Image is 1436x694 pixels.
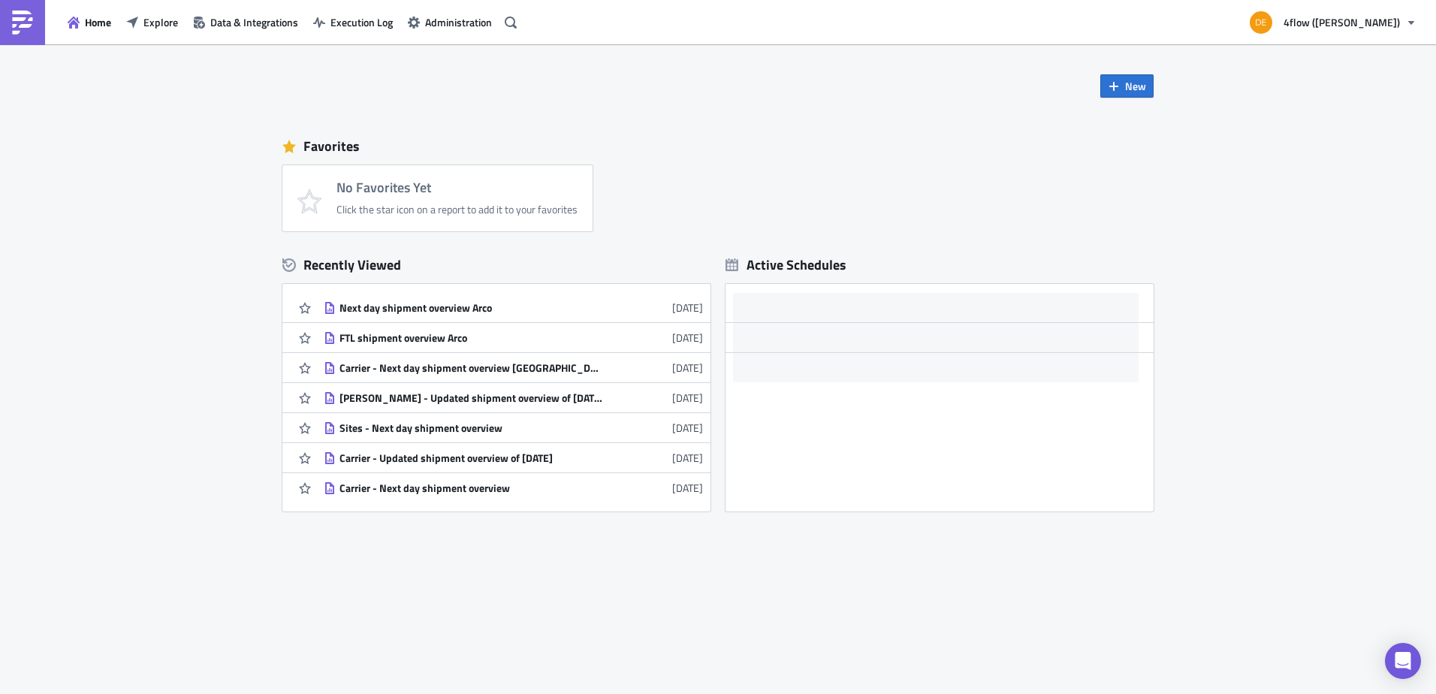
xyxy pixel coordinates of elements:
div: FTL shipment overview Arco [339,331,602,345]
span: 4flow ([PERSON_NAME]) [1284,14,1400,30]
a: Carrier - Next day shipment overview[DATE] [324,473,703,502]
div: Click the star icon on a report to add it to your favorites [336,203,578,216]
button: Execution Log [306,11,400,34]
img: PushMetrics [11,11,35,35]
a: Next day shipment overview Arco[DATE] [324,293,703,322]
a: Carrier - Updated shipment overview of [DATE][DATE] [324,443,703,472]
time: 2025-09-03T13:15:38Z [672,360,703,376]
span: Explore [143,14,178,30]
button: New [1100,74,1154,98]
span: Data & Integrations [210,14,298,30]
span: New [1125,78,1146,94]
time: 2025-05-28T09:00:17Z [672,480,703,496]
div: [PERSON_NAME] - Updated shipment overview of [DATE] [339,391,602,405]
img: Avatar [1248,10,1274,35]
button: 4flow ([PERSON_NAME]) [1241,6,1425,39]
span: Execution Log [330,14,393,30]
div: Open Intercom Messenger [1385,643,1421,679]
button: Administration [400,11,499,34]
div: Next day shipment overview Arco [339,301,602,315]
a: Carrier - Next day shipment overview [GEOGRAPHIC_DATA][DATE] [324,353,703,382]
span: Administration [425,14,492,30]
button: Explore [119,11,186,34]
time: 2025-10-02T14:39:50Z [672,330,703,345]
time: 2025-10-02T14:40:16Z [672,300,703,315]
h4: No Favorites Yet [336,180,578,195]
button: Home [60,11,119,34]
time: 2025-06-10T14:16:38Z [672,420,703,436]
a: [PERSON_NAME] - Updated shipment overview of [DATE][DATE] [324,383,703,412]
div: Active Schedules [726,256,846,273]
div: Carrier - Next day shipment overview [339,481,602,495]
button: Data & Integrations [186,11,306,34]
div: Carrier - Updated shipment overview of [DATE] [339,451,602,465]
div: Sites - Next day shipment overview [339,421,602,435]
a: Sites - Next day shipment overview[DATE] [324,413,703,442]
time: 2025-06-12T15:41:01Z [672,390,703,406]
time: 2025-05-28T09:00:24Z [672,450,703,466]
div: Favorites [282,135,1154,158]
div: Recently Viewed [282,254,710,276]
a: FTL shipment overview Arco[DATE] [324,323,703,352]
span: Home [85,14,111,30]
div: Carrier - Next day shipment overview [GEOGRAPHIC_DATA] [339,361,602,375]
